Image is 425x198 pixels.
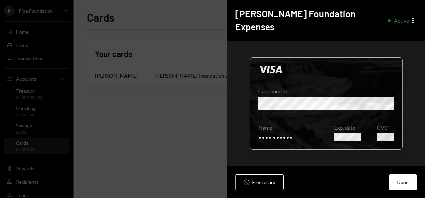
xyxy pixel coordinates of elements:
[389,174,417,190] button: Done
[252,179,275,186] div: Freeze card
[394,17,409,24] div: Active
[235,7,383,33] h2: [PERSON_NAME] Foundation Expenses
[235,174,284,190] button: Freezecard
[250,57,403,150] div: Click to reveal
